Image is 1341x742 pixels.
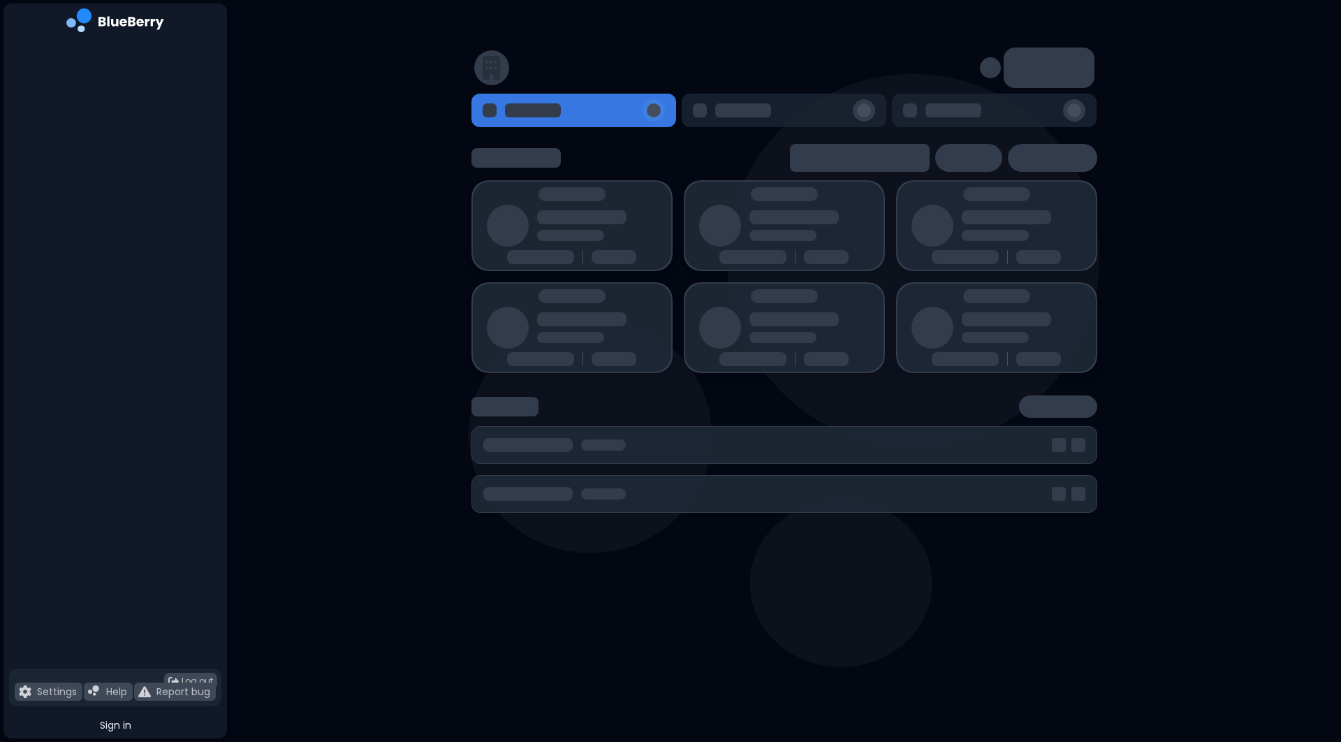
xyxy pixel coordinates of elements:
[138,685,151,698] img: file icon
[474,50,509,85] img: restaurant
[66,8,164,37] img: company logo
[100,719,131,732] span: Sign in
[168,676,179,687] img: logout
[156,685,210,698] p: Report bug
[37,685,77,698] p: Settings
[9,712,221,739] button: Sign in
[182,676,213,687] span: Log out
[88,685,101,698] img: file icon
[19,685,31,698] img: file icon
[106,685,127,698] p: Help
